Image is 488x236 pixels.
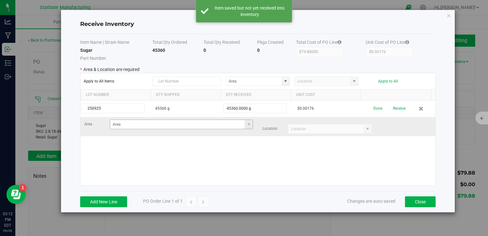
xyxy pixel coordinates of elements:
label: Location [263,126,288,132]
strong: 45360 [152,48,165,53]
span: Area & Location are required [83,67,140,72]
th: Qty Shipped [151,90,221,100]
th: Total Cost of PO Line [296,39,366,47]
span: Part Number: [80,56,107,61]
th: Pkgs Created [257,39,296,47]
th: Qty Received [221,90,291,100]
th: Total Qty Received [203,39,257,47]
input: Lot Number [152,76,221,86]
input: Qty Received [224,104,286,113]
input: Area [226,77,281,86]
button: Close [405,196,436,207]
button: Close modal [446,12,451,19]
button: Apply to All [378,79,398,83]
span: Apply to All Items: [84,79,148,83]
strong: Sugar [80,48,92,53]
iframe: Resource center unread badge [19,184,27,192]
td: 45360 g [151,100,222,117]
input: Area [110,120,245,129]
strong: 0 [257,48,260,53]
th: Item Name | Strain Name [80,39,152,47]
i: Specifying a total cost will update all item costs. [338,40,341,44]
div: Item saved but not yet received into inventory [212,5,287,18]
label: Area [84,121,110,127]
button: Add New Line [80,196,127,207]
button: Receive [393,103,406,114]
th: Lot Number [80,90,150,100]
strong: 0 [203,48,206,53]
button: Done [373,103,382,114]
th: Unit Cost of PO Line [366,39,436,47]
th: Unit Cost [291,90,361,100]
input: Lot Number [81,104,145,113]
i: Specifying a total cost will update all item costs. [405,40,409,44]
span: Changes are auto-saved [347,199,395,204]
iframe: Resource center [6,185,26,204]
span: PO Order Line 1 of 1 [143,199,183,204]
h4: Receive Inventory [80,20,435,28]
td: $0.00176 [294,100,364,117]
th: Total Qty Ordered [152,39,203,47]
